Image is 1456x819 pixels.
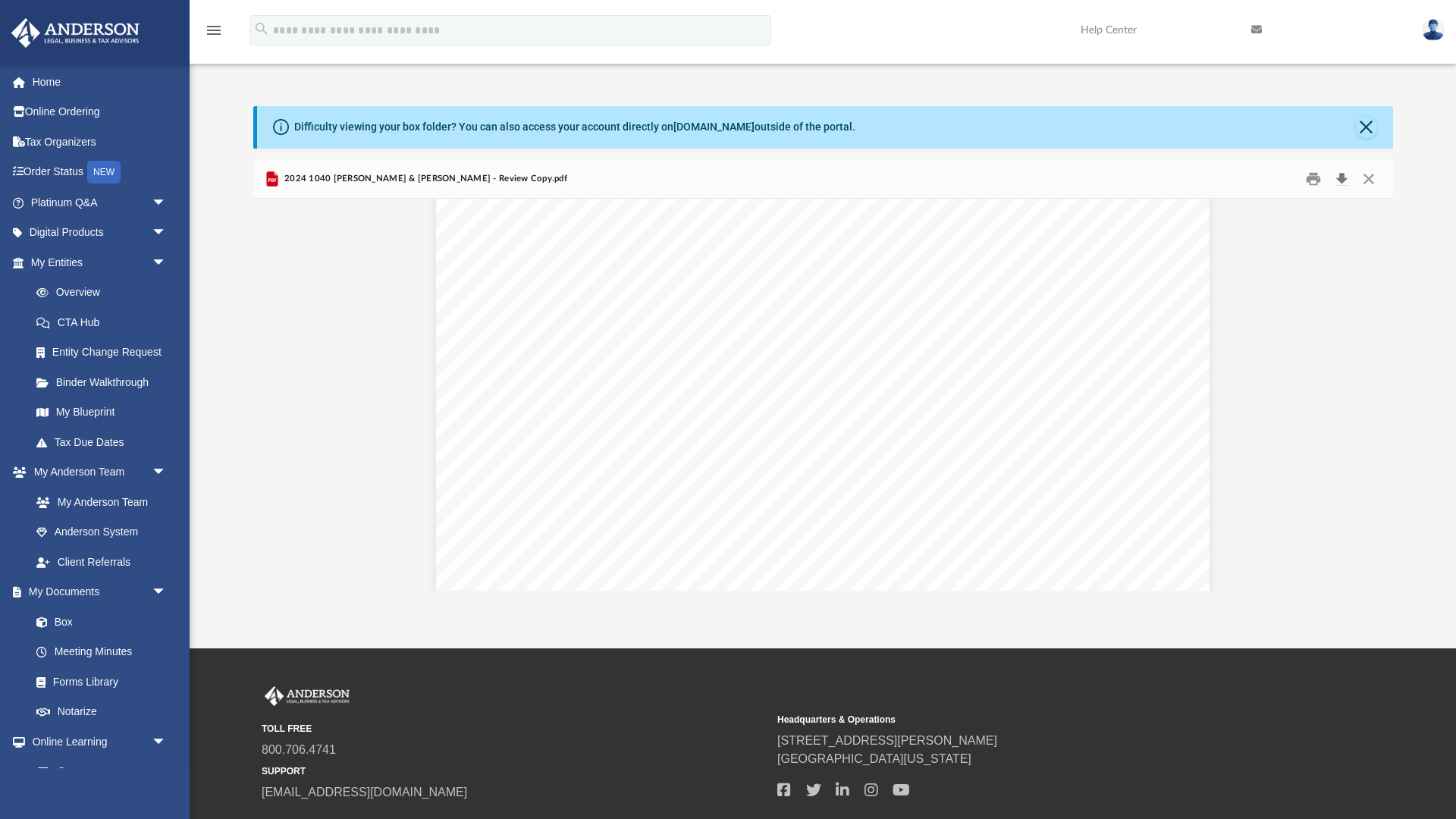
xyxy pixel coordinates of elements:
small: Headquarters & Operations [777,713,1282,726]
a: [DOMAIN_NAME] [673,121,755,133]
a: My Documentsarrow_drop_down [11,577,182,607]
i: menu [205,21,223,39]
a: My Anderson Team [21,487,174,517]
a: menu [205,29,223,39]
a: Binder Walkthrough [21,367,190,397]
a: Order StatusNEW [11,157,190,188]
a: Courses [21,757,182,787]
span: Your copy of the form(s) is enclosed for your files. We suggest that you retain this copy indefin... [527,429,1082,442]
a: CTA Hub [21,307,190,337]
span: Form(s) 3115 for an automatic change request has been electronically filed with the Federal incom... [527,304,1105,317]
span: [STREET_ADDRESS][PERSON_NAME] [527,193,757,206]
a: My Entitiesarrow_drop_down [11,247,190,278]
span: arrow_drop_down [152,457,182,488]
img: User Pic [1422,19,1445,41]
span: return. A copy should be signed by the appropriate filer and separately mailed as soon as possible. [527,318,1081,331]
span: arrow_drop_down [152,726,182,758]
a: Anderson System [21,517,182,548]
span: Internal Revenue Service [618,346,760,359]
button: Close [1356,117,1377,138]
a: Notarize [21,697,182,727]
span: 2024 1040 [PERSON_NAME] & [PERSON_NAME] - Review Copy.pdf [281,172,567,186]
div: Preview [253,159,1393,591]
a: Home [11,67,190,97]
button: Close [1355,167,1382,190]
span: arrow_drop_down [152,247,182,278]
small: TOLL FREE [262,722,767,736]
small: SUPPORT [262,764,767,778]
a: Client Referrals [21,547,182,577]
a: [GEOGRAPHIC_DATA][US_STATE] [777,752,971,765]
button: Download [1329,167,1356,190]
a: Meeting Minutes [21,637,182,667]
span: Dear [PERSON_NAME] & [PERSON_NAME]: [527,248,785,261]
a: My Anderson Teamarrow_drop_down [11,457,182,488]
span: M/S 6111 [618,374,674,387]
a: My Blueprint [21,397,182,428]
a: [EMAIL_ADDRESS][DOMAIN_NAME] [262,786,467,799]
button: Print [1298,167,1329,190]
span: arrow_drop_down [152,577,182,608]
span: arrow_drop_down [152,187,182,218]
a: Platinum Q&Aarrow_drop_down [11,187,190,218]
span: arrow_drop_down [152,218,182,249]
a: [STREET_ADDRESS][PERSON_NAME] [777,734,997,747]
a: Overview [21,278,190,308]
span: [GEOGRAPHIC_DATA], [GEOGRAPHIC_DATA] 19311 [527,206,852,219]
div: Difficulty viewing your box folder? You can also access your account directly on outside of the p... [294,119,855,135]
span: [PERSON_NAME] [527,527,631,540]
span: [GEOGRAPHIC_DATA] [618,359,750,372]
div: Document Viewer [253,199,1393,590]
img: Anderson Advisors Platinum Portal [262,686,353,706]
div: NEW [87,161,121,184]
a: Tax Due Dates [21,427,190,457]
a: Online Learningarrow_drop_down [11,726,182,757]
a: Box [21,607,174,637]
a: Forms Library [21,667,174,697]
a: Online Ordering [11,97,190,127]
a: Tax Organizers [11,127,190,157]
div: File preview [253,199,1393,590]
img: Anderson Advisors Platinum Portal [7,18,144,48]
span: Enclosed is your 2024 Form(s) 3115, Application for Change in Accounting Method. [527,276,993,289]
i: search [253,20,270,37]
span: Very truly yours, [527,457,618,470]
a: Digital Productsarrow_drop_down [11,218,190,248]
a: Entity Change Request [21,337,190,368]
a: 800.706.4741 [262,743,336,756]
